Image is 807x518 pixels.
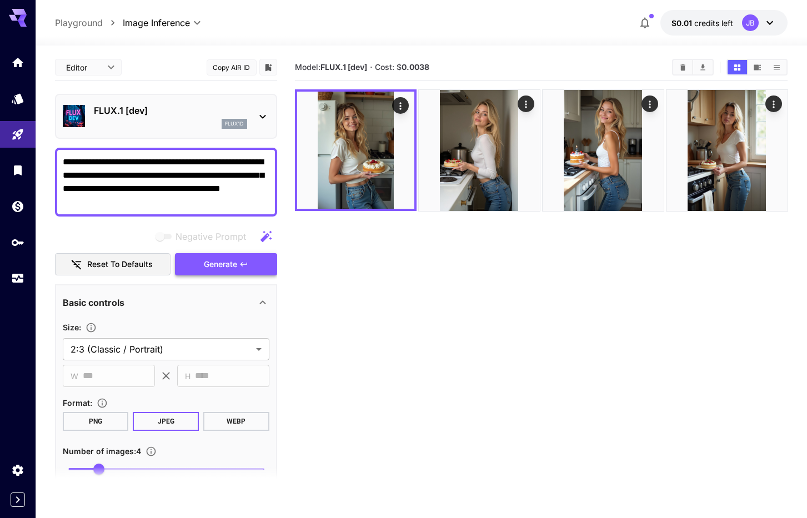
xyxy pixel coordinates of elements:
span: credits left [694,18,733,28]
div: $0.01083 [671,17,733,29]
img: 2Q== [543,90,664,211]
div: Wallet [11,199,24,213]
button: Expand sidebar [11,492,25,507]
span: Model: [295,62,367,72]
div: JB [742,14,759,31]
span: Negative Prompt [176,230,246,243]
p: · [370,61,373,74]
button: Choose the file format for the output image. [92,398,112,409]
button: Generate [175,253,277,276]
div: Usage [11,271,24,285]
button: Show media in list view [767,60,786,74]
div: Actions [392,97,409,114]
span: Size : [63,323,81,332]
div: Show media in grid viewShow media in video viewShow media in list view [726,59,788,76]
nav: breadcrumb [55,16,123,29]
button: Adjust the dimensions of the generated image by specifying its width and height in pixels, or sel... [81,322,101,333]
p: Basic controls [63,296,124,309]
button: Show media in grid view [728,60,747,74]
b: 0.0038 [402,62,429,72]
div: Settings [11,463,24,477]
img: Z [666,90,788,211]
button: WEBP [203,412,269,431]
span: Number of images : 4 [63,446,141,456]
span: Format : [63,398,92,408]
span: Generate [204,258,237,271]
span: Editor [66,62,101,73]
div: Home [11,56,24,69]
span: W [71,370,78,383]
button: Reset to defaults [55,253,171,276]
div: Models [11,92,24,105]
a: Playground [55,16,103,29]
div: Actions [518,95,534,112]
button: Download All [693,60,713,74]
button: $0.01083JB [660,10,788,36]
span: Image Inference [123,16,190,29]
img: Z [419,90,540,211]
div: Clear AllDownload All [672,59,714,76]
span: $0.01 [671,18,694,28]
p: FLUX.1 [dev] [94,104,247,117]
div: Library [11,163,24,177]
div: API Keys [11,235,24,249]
p: flux1d [225,120,244,128]
div: Basic controls [63,289,269,316]
div: Actions [765,95,781,112]
div: FLUX.1 [dev]flux1d [63,99,269,133]
button: Clear All [673,60,693,74]
span: Cost: $ [375,62,429,72]
button: JPEG [133,412,199,431]
span: H [185,370,191,383]
span: 2:3 (Classic / Portrait) [71,343,252,356]
img: Z [297,92,414,209]
button: PNG [63,412,129,431]
button: Show media in video view [748,60,767,74]
b: FLUX.1 [dev] [320,62,367,72]
button: Copy AIR ID [207,59,257,76]
div: Playground [11,128,24,142]
span: Negative prompts are not compatible with the selected model. [153,229,255,243]
button: Add to library [263,61,273,74]
div: Actions [641,95,658,112]
button: Specify how many images to generate in a single request. Each image generation will be charged se... [141,446,161,457]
